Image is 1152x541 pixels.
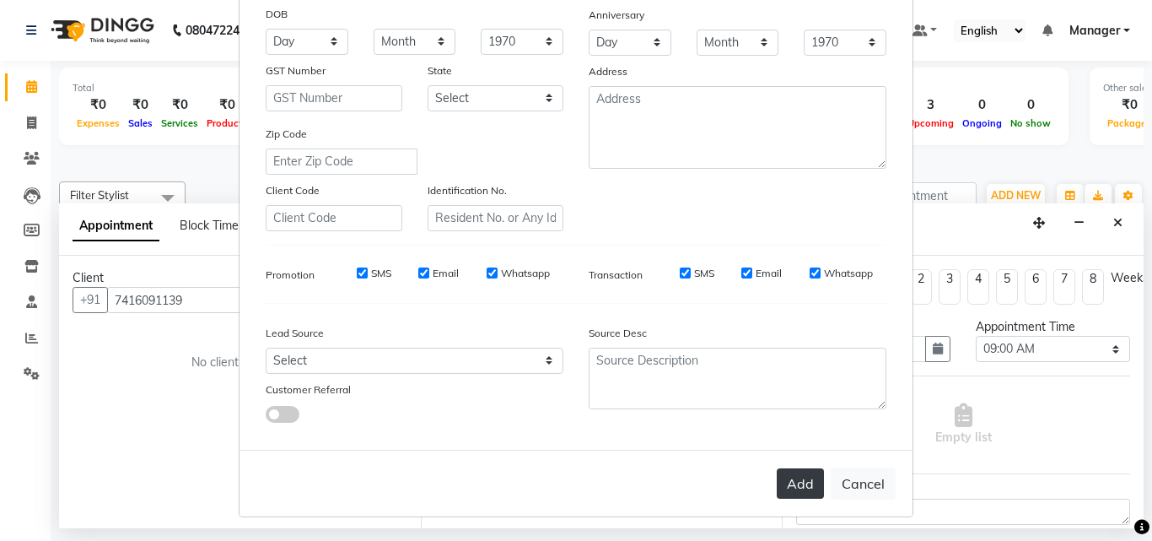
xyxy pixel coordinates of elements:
[501,266,550,281] label: Whatsapp
[371,266,391,281] label: SMS
[266,326,324,341] label: Lead Source
[831,468,896,500] button: Cancel
[777,468,824,499] button: Add
[756,266,782,281] label: Email
[589,326,647,341] label: Source Desc
[589,8,644,23] label: Anniversary
[266,149,417,175] input: Enter Zip Code
[266,85,402,111] input: GST Number
[589,64,627,79] label: Address
[266,268,315,283] label: Promotion
[428,63,452,78] label: State
[694,266,714,281] label: SMS
[824,266,873,281] label: Whatsapp
[266,63,326,78] label: GST Number
[428,183,507,198] label: Identification No.
[266,183,320,198] label: Client Code
[428,205,564,231] input: Resident No. or Any Id
[266,127,307,142] label: Zip Code
[266,382,351,398] label: Customer Referral
[266,7,288,22] label: DOB
[589,268,643,283] label: Transaction
[433,266,459,281] label: Email
[266,205,402,231] input: Client Code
